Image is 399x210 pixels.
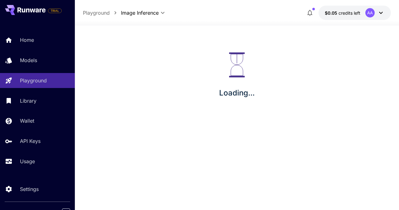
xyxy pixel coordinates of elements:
div: $0.05 [325,10,360,16]
div: AA [365,8,375,17]
p: Library [20,97,36,105]
span: $0.05 [325,10,339,16]
p: Usage [20,158,35,165]
span: Image Inference [121,9,159,17]
p: Settings [20,185,39,193]
p: Playground [20,77,47,84]
nav: breadcrumb [83,9,121,17]
p: Models [20,56,37,64]
a: Playground [83,9,110,17]
span: credits left [339,10,360,16]
p: Loading... [219,87,255,99]
p: API Keys [20,137,41,145]
span: Add your payment card to enable full platform functionality. [48,7,62,14]
p: Wallet [20,117,34,125]
span: TRIAL [48,8,61,13]
button: $0.05AA [319,6,391,20]
p: Home [20,36,34,44]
